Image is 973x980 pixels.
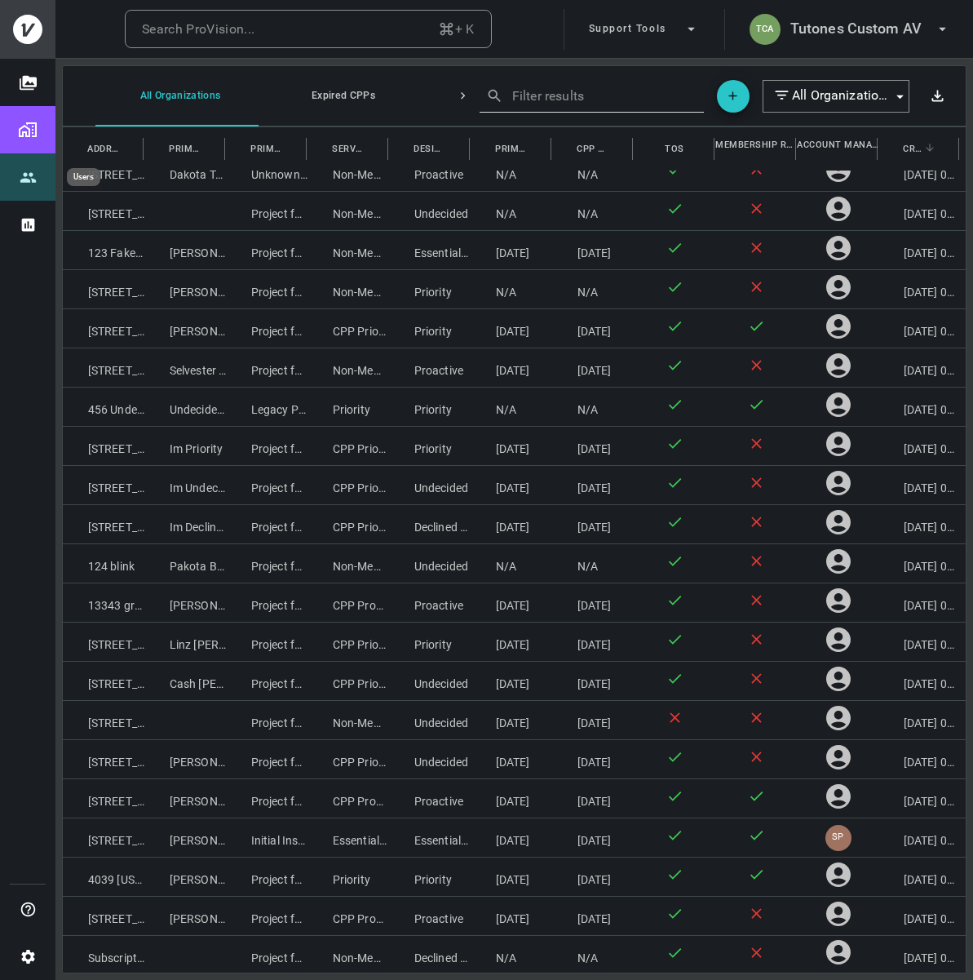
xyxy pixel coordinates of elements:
div: [DATE] [552,427,634,465]
div: Non-Member [307,270,389,308]
div: [PERSON_NAME] [144,779,226,818]
div: Priority [389,309,471,348]
div: [DATE] 00:00:00+00 [878,348,960,387]
div: [DATE] 00:00:00+00 [878,466,960,504]
div: [DATE] [471,818,552,857]
div: Proactive [389,583,471,622]
div: [PERSON_NAME] [144,897,226,935]
div: CPP Priority [307,740,389,778]
div: Priority [389,623,471,661]
div: N/A [471,153,552,191]
div: Im Undecided [144,466,226,504]
div: [DATE] [552,740,634,778]
div: Pakota Blink [144,544,226,583]
div: 13343 grebdlog [63,583,144,622]
div: Project for Subscription [226,936,307,973]
div: Undecided [389,466,471,504]
button: Search ProVision...+ K [125,10,492,49]
div: Undecided [389,740,471,778]
div: Legacy Project [226,388,307,426]
div: Priority [389,427,471,465]
div: Dakota Test [144,153,226,191]
div: CPP Priority [307,427,389,465]
div: Linz [PERSON_NAME] [144,623,226,661]
div: Proactive [389,348,471,387]
div: Proactive [389,779,471,818]
button: Create Organization [717,80,750,113]
div: Project for [STREET_ADDRESS] [226,466,307,504]
div: [STREET_ADDRESS] [63,270,144,308]
div: Non-Member [307,544,389,583]
div: [DATE] 00:00:00+00 [878,153,960,191]
div: Non-Member [307,153,389,191]
div: N/A [471,388,552,426]
h6: Tutones Custom AV [790,17,922,41]
div: Undecided Ima [144,388,226,426]
div: [PERSON_NAME] [144,309,226,348]
div: [PERSON_NAME] [144,818,226,857]
div: [DATE] [552,818,634,857]
div: N/A [471,936,552,973]
div: Non-Member [307,936,389,973]
div: [STREET_ADDRESS] [63,662,144,700]
div: N/A [552,153,634,191]
div: [DATE] [471,897,552,935]
div: Undecided [389,544,471,583]
div: 4039 [US_STATE] 121 [63,858,144,896]
div: [DATE] 00:00:00+00 [878,583,960,622]
div: [DATE] [471,740,552,778]
div: N/A [552,936,634,973]
div: [STREET_ADDRESS][PERSON_NAME] (OneVision Resources) [63,897,144,935]
button: Active CPPs [422,65,585,126]
div: [DATE] [552,231,634,269]
div: [DATE] [552,858,634,896]
div: Essentials Plus [389,818,471,857]
div: Non-Member [307,231,389,269]
div: Non-Member [307,192,389,230]
span: Service level [332,140,365,157]
div: [DATE] [471,779,552,818]
div: Project for [STREET_ADDRESS] [226,662,307,700]
div: CPP Proactive [307,897,389,935]
div: [DATE] [471,701,552,739]
div: Project for 13343 grebdlog [226,583,307,622]
div: [STREET_ADDRESS] [63,740,144,778]
div: TCA [750,14,781,45]
div: Unknown Project [226,153,307,191]
div: [DATE] 00:00:00+00 [878,427,960,465]
div: Project for [STREET_ADDRESS] [226,623,307,661]
div: CPP Priority [307,309,389,348]
span: Account manager [797,136,878,153]
div: [DATE] [552,583,634,622]
div: Priority [389,270,471,308]
div: [DATE] [471,623,552,661]
div: Project for [STREET_ADDRESS][US_STATE] [226,779,307,818]
div: [DATE] [471,427,552,465]
div: [DATE] [552,662,634,700]
div: [DATE] [552,779,634,818]
span: Primary user [169,140,201,157]
div: N/A [552,544,634,583]
div: [STREET_ADDRESS][US_STATE] [63,779,144,818]
div: [DATE] [471,858,552,896]
input: Filter results [512,83,680,109]
div: [DATE] [471,466,552,504]
div: Proactive [389,897,471,935]
span: Primary day1 [495,140,528,157]
div: Priority [307,858,389,896]
div: [DATE] [552,623,634,661]
div: Project for [STREET_ADDRESS] (5) [226,192,307,230]
div: Cash [PERSON_NAME] [144,662,226,700]
div: [PERSON_NAME] [144,858,226,896]
div: N/A [471,270,552,308]
span: TOS [665,140,684,157]
div: Declined Membership [389,505,471,543]
div: CPP Proactive [307,779,389,818]
div: Undecided [389,701,471,739]
div: [STREET_ADDRESS] [63,427,144,465]
div: Selvester [PERSON_NAME] [144,348,226,387]
div: [DATE] [471,309,552,348]
div: [DATE] [552,897,634,935]
div: [STREET_ADDRESS] [63,505,144,543]
div: Essentials Plus [307,818,389,857]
